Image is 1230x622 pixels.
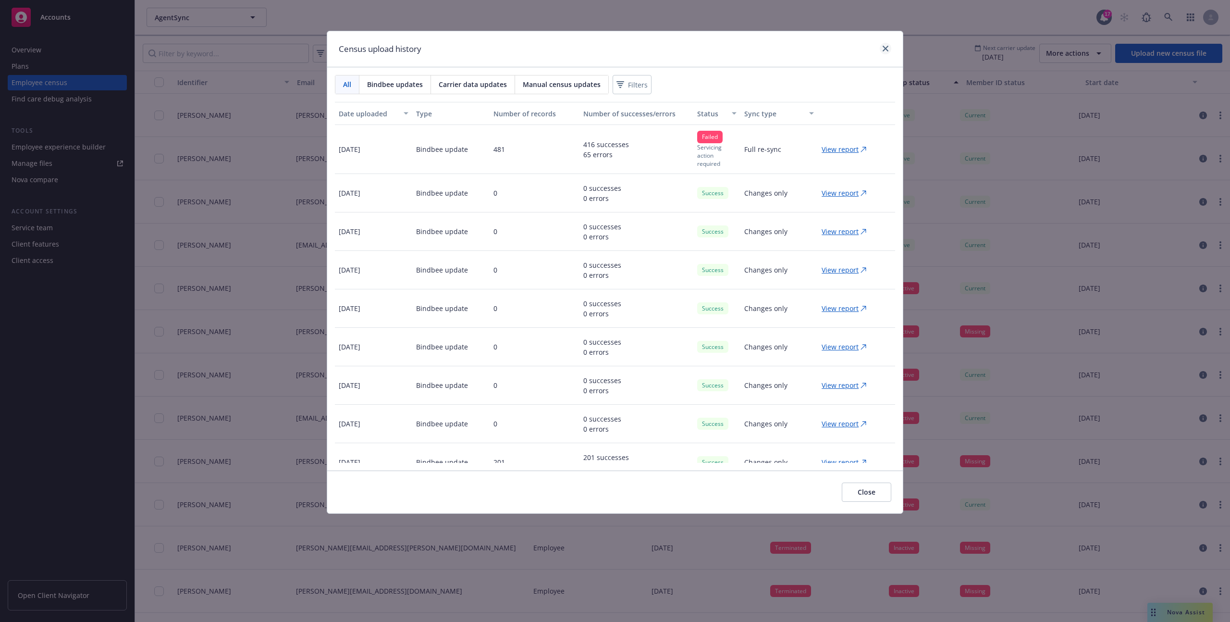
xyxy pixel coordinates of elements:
button: Number of successes/errors [579,102,693,125]
p: Changes only [744,303,787,313]
p: 0 successes [583,299,621,309]
p: 0 [493,265,497,275]
p: 0 errors [583,193,621,203]
p: View report [822,303,859,313]
span: Manual census updates [523,79,601,89]
p: View report [822,144,859,154]
p: Changes only [744,457,787,467]
p: View report [822,419,859,429]
div: Number of records [493,109,576,119]
div: Failed [697,131,723,143]
div: Sync type [744,109,803,119]
div: Success [697,225,728,237]
p: 0 errors [583,347,621,357]
p: 0 errors [583,386,621,396]
div: Success [697,264,728,276]
p: View report [822,342,859,352]
p: 0 [493,342,497,352]
p: Changes only [744,342,787,352]
p: 0 successes [583,260,621,270]
p: 481 [493,144,505,154]
p: 201 successes [583,452,629,462]
a: View report [822,226,874,236]
a: View report [822,144,874,154]
p: 0 successes [583,414,621,424]
p: Bindbee update [416,380,468,390]
div: Status [697,109,726,119]
span: Filters [615,78,650,92]
button: Sync type [740,102,818,125]
p: [DATE] [339,188,360,198]
button: Number of records [490,102,580,125]
button: Filters [613,75,652,94]
p: Bindbee update [416,457,468,467]
p: Bindbee update [416,188,468,198]
p: 0 [493,419,497,429]
div: Number of successes/errors [583,109,689,119]
p: [DATE] [339,419,360,429]
p: [DATE] [339,265,360,275]
p: View report [822,265,859,275]
a: View report [822,188,874,198]
p: [DATE] [339,457,360,467]
h1: Census upload history [339,43,421,55]
p: Bindbee update [416,144,468,154]
p: 0 errors [583,462,629,473]
p: 0 successes [583,183,621,193]
p: 0 successes [583,375,621,386]
div: Date uploaded [339,109,398,119]
p: [DATE] [339,380,360,390]
p: Full re-sync [744,144,781,154]
p: Bindbee update [416,303,468,313]
a: View report [822,265,874,275]
div: Success [697,456,728,468]
button: Date uploaded [335,102,412,125]
p: [DATE] [339,303,360,313]
p: View report [822,226,859,236]
p: Changes only [744,188,787,198]
p: 0 errors [583,270,621,280]
p: 0 successes [583,222,621,232]
p: 201 [493,457,505,467]
p: Changes only [744,380,787,390]
p: 0 successes [583,337,621,347]
p: Servicing action required [697,143,737,168]
p: Changes only [744,226,787,236]
span: Bindbee updates [367,79,423,89]
div: Success [697,379,728,391]
p: Bindbee update [416,419,468,429]
p: 0 errors [583,232,621,242]
p: 0 [493,188,497,198]
p: [DATE] [339,144,360,154]
button: Type [412,102,490,125]
div: Success [697,187,728,199]
a: View report [822,419,874,429]
div: Success [697,341,728,353]
p: Changes only [744,265,787,275]
p: 0 [493,303,497,313]
p: View report [822,188,859,198]
p: Bindbee update [416,226,468,236]
p: View report [822,457,859,467]
button: Close [842,483,891,502]
a: View report [822,303,874,313]
p: 0 [493,380,497,390]
div: Success [697,302,728,314]
p: Bindbee update [416,342,468,352]
span: All [343,79,351,89]
p: [DATE] [339,226,360,236]
button: Status [693,102,741,125]
p: 416 successes [583,139,629,149]
p: Changes only [744,419,787,429]
p: 65 errors [583,149,629,160]
p: View report [822,380,859,390]
a: View report [822,342,874,352]
span: Filters [628,80,648,90]
a: View report [822,380,874,390]
div: Type [416,109,486,119]
p: Bindbee update [416,265,468,275]
p: [DATE] [339,342,360,352]
p: 0 [493,226,497,236]
p: 0 errors [583,424,621,434]
a: View report [822,457,874,467]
